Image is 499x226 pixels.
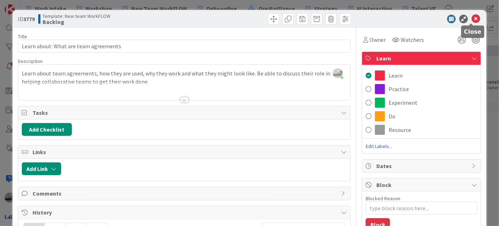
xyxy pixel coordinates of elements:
[22,162,61,175] button: Add Link
[389,98,418,107] span: Experiment
[33,189,337,198] span: Comments
[33,208,337,217] span: History
[464,28,481,35] h5: Close
[389,112,395,121] span: Do
[389,71,402,80] span: Learn
[18,33,27,40] label: Title
[33,148,337,156] span: Links
[389,126,411,134] span: Resource
[18,58,43,64] span: Description
[18,40,351,53] input: type card name here...
[23,15,35,23] b: 3779
[333,68,343,78] img: jIClQ55mJEe4la83176FWmfCkxn1SgSj.jpg
[376,181,468,189] span: Block
[43,19,110,25] b: Backlog
[18,15,35,23] span: ID
[376,54,468,63] span: Learn
[33,108,337,117] span: Tasks
[389,85,409,93] span: Practice
[22,69,347,85] p: Learn about team agreements, how they are used, why they work and what they might look like. Be a...
[366,195,400,202] label: Blocked Reason
[376,162,468,170] span: Dates
[22,123,72,136] button: Add Checklist
[43,13,110,19] span: Template: New team WorkFLOW
[370,35,386,44] span: Owner
[401,35,424,44] span: Watchers
[362,143,481,150] span: Edit Labels...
